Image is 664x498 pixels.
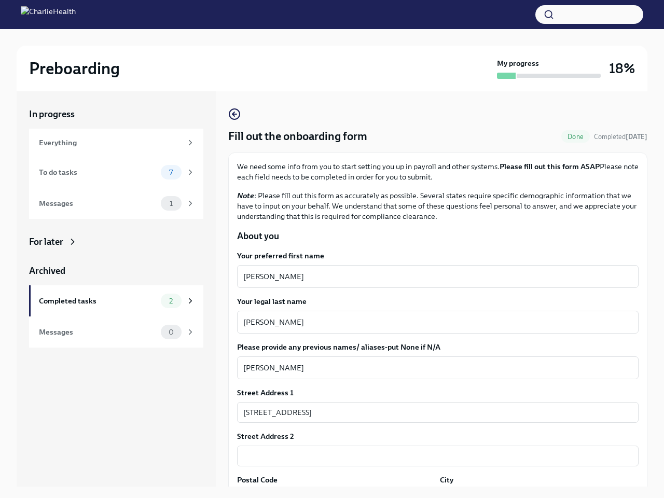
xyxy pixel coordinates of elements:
[237,251,639,261] label: Your preferred first name
[29,236,203,248] a: For later
[29,265,203,277] a: Archived
[21,6,76,23] img: CharlieHealth
[237,161,639,182] p: We need some info from you to start setting you up in payroll and other systems. Please note each...
[594,132,647,142] span: September 30th, 2025 08:56
[29,316,203,348] a: Messages0
[237,296,639,307] label: Your legal last name
[237,190,639,222] p: : Please fill out this form as accurately as possible. Several states require specific demographi...
[39,295,157,307] div: Completed tasks
[626,133,647,141] strong: [DATE]
[39,198,157,209] div: Messages
[237,191,254,200] strong: Note
[440,475,453,485] label: City
[497,58,539,68] strong: My progress
[594,133,647,141] span: Completed
[163,297,179,305] span: 2
[243,316,632,328] textarea: [PERSON_NAME]
[243,270,632,283] textarea: [PERSON_NAME]
[243,362,632,374] textarea: [PERSON_NAME]
[163,169,179,176] span: 7
[29,108,203,120] a: In progress
[237,431,294,441] label: Street Address 2
[609,59,635,78] h3: 18%
[237,388,294,398] label: Street Address 1
[29,58,120,79] h2: Preboarding
[29,157,203,188] a: To do tasks7
[237,475,278,485] label: Postal Code
[500,162,600,171] strong: Please fill out this form ASAP
[561,133,590,141] span: Done
[39,326,157,338] div: Messages
[162,328,180,336] span: 0
[29,236,63,248] div: For later
[237,342,639,352] label: Please provide any previous names/ aliases-put None if N/A
[39,167,157,178] div: To do tasks
[39,137,182,148] div: Everything
[29,129,203,157] a: Everything
[29,188,203,219] a: Messages1
[163,200,179,208] span: 1
[29,285,203,316] a: Completed tasks2
[237,230,639,242] p: About you
[228,129,367,144] h4: Fill out the onboarding form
